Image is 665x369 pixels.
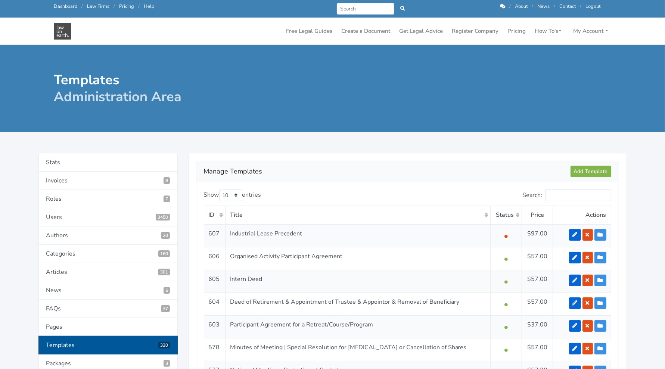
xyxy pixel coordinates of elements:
[532,3,534,10] span: /
[82,3,83,10] span: /
[144,3,155,10] a: Help
[38,281,178,300] a: News
[580,3,582,10] span: /
[522,224,553,247] td: $97.00
[204,166,571,178] h2: Manage Templates
[204,338,225,361] td: 578
[225,224,491,247] td: Industrial Lease Precedent
[54,3,78,10] a: Dashboard
[510,3,511,10] span: /
[522,315,553,338] td: $37.00
[158,342,170,348] span: 320
[449,24,502,38] a: Register Company
[38,263,178,281] a: Articles
[204,270,225,293] td: 605
[38,172,178,190] a: Invoices8
[38,336,178,354] a: Templates
[337,3,395,15] input: Search
[522,270,553,293] td: $57.00
[38,226,178,245] a: Authors20
[522,338,553,361] td: $57.00
[38,245,178,263] a: Categories160
[504,230,509,242] span: •
[571,24,611,38] a: My Account
[504,344,509,356] span: •
[114,3,115,10] span: /
[339,24,394,38] a: Create a Document
[54,72,327,105] h1: Templates
[204,293,225,315] td: 604
[586,3,601,10] a: Logout
[204,247,225,270] td: 606
[161,232,170,239] span: 20
[504,321,509,333] span: •
[204,190,261,201] label: Show entries
[505,24,529,38] a: Pricing
[38,190,178,208] a: Roles7
[504,253,509,265] span: •
[164,196,170,202] span: 7
[54,88,182,106] span: Administration Area
[225,338,491,361] td: Minutes of Meeting | Special Resolution for [MEDICAL_DATA] or Cancellation of Shares
[504,275,509,287] span: •
[54,23,71,40] img: Law On Earth
[38,153,178,172] a: Stats
[522,247,553,270] td: $57.00
[504,298,509,310] span: •
[204,206,225,224] th: ID: activate to sort column ascending
[204,224,225,247] td: 607
[553,206,611,224] th: Actions
[161,305,170,312] span: 37
[225,270,491,293] td: Intern Deed
[560,3,576,10] a: Contact
[139,3,140,10] span: /
[38,208,178,226] a: Users3450
[225,293,491,315] td: Deed of Retirement & Appointment of Trustee & Appointor & Removal of Beneficiary
[156,214,170,221] span: 3450
[164,360,170,367] span: 3
[38,300,178,318] a: FAQs
[283,24,336,38] a: Free Legal Guides
[225,315,491,338] td: Participant Agreement for a Retreat/Course/Program
[225,206,491,224] th: Title: activate to sort column ascending
[545,190,611,201] input: Search:
[491,206,522,224] th: Status: activate to sort column ascending
[119,3,134,10] a: Pricing
[225,247,491,270] td: Organised Activity Participant Agreement
[158,250,170,257] span: 160
[158,269,170,275] span: 301
[397,24,446,38] a: Get Legal Advice
[554,3,556,10] span: /
[571,166,611,177] a: Add Template
[87,3,110,10] a: Law Firms
[522,206,553,224] th: Price
[523,190,611,201] label: Search:
[164,287,170,294] span: 6
[164,177,170,184] span: 8
[538,3,550,10] a: News
[204,315,225,338] td: 603
[219,190,242,201] select: Showentries
[38,318,178,336] a: Pages
[532,24,565,38] a: How To's
[515,3,528,10] a: About
[522,293,553,315] td: $57.00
